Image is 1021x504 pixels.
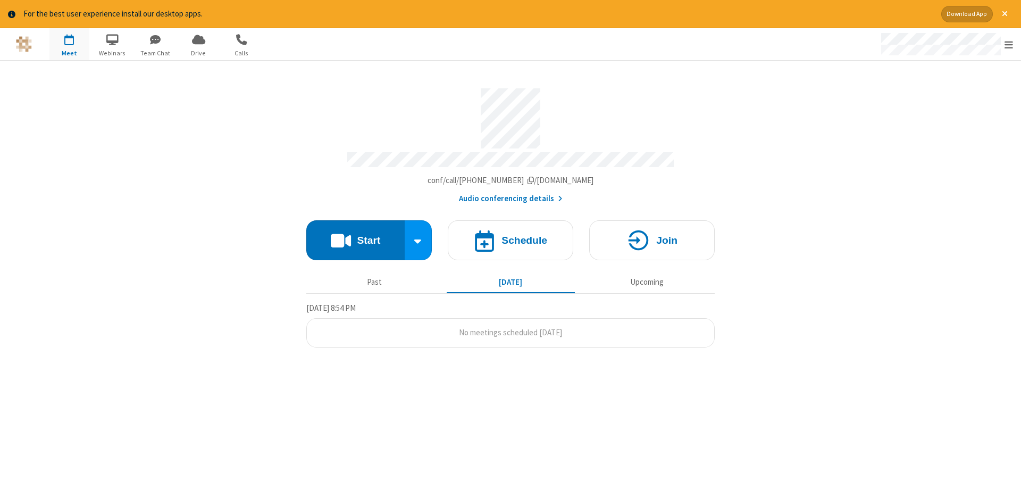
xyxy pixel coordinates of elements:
button: Join [589,220,715,260]
button: Audio conferencing details [459,193,563,205]
span: [DATE] 8:54 PM [306,303,356,313]
button: Schedule [448,220,573,260]
img: QA Selenium DO NOT DELETE OR CHANGE [16,36,32,52]
button: Copy my meeting room linkCopy my meeting room link [428,175,594,187]
button: Logo [4,28,44,60]
button: Download App [941,6,993,22]
span: Calls [222,48,262,58]
span: Meet [49,48,89,58]
span: Webinars [93,48,132,58]
h4: Start [357,235,380,245]
div: Open menu [871,28,1021,60]
button: Start [306,220,405,260]
div: For the best user experience install our desktop apps. [23,8,933,20]
button: Upcoming [583,272,711,293]
h4: Schedule [501,235,547,245]
span: Copy my meeting room link [428,175,594,185]
h4: Join [656,235,677,245]
section: Account details [306,80,715,204]
section: Today's Meetings [306,302,715,348]
span: Drive [179,48,219,58]
button: Past [311,272,439,293]
button: [DATE] [447,272,575,293]
span: No meetings scheduled [DATE] [459,327,562,337]
button: Close alert [997,6,1013,22]
span: Team Chat [136,48,175,58]
div: Start conference options [405,220,432,260]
